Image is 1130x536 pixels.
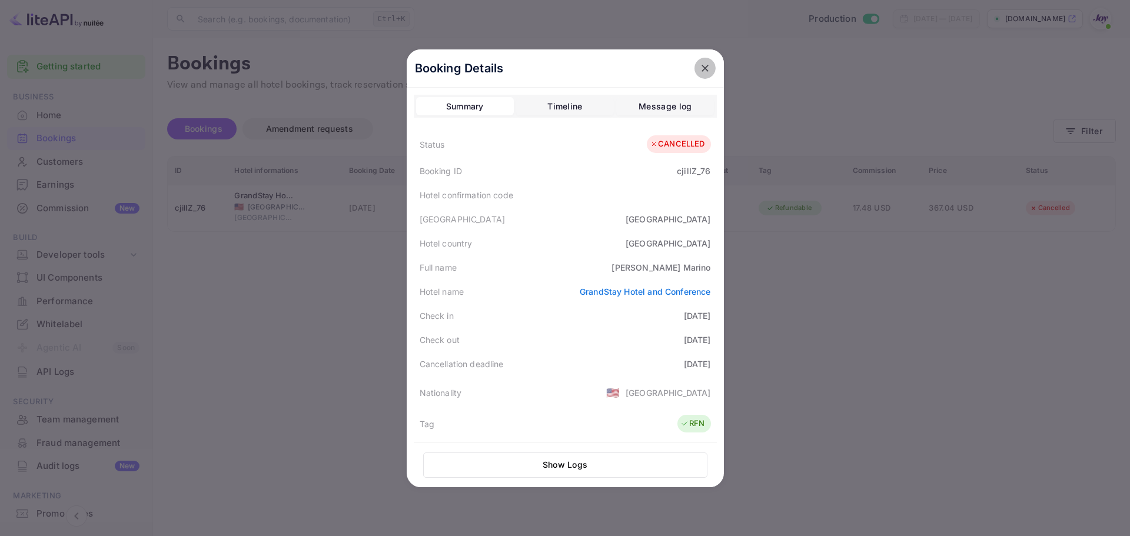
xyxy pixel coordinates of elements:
[684,309,711,322] div: [DATE]
[420,261,457,274] div: Full name
[420,165,463,177] div: Booking ID
[606,382,620,403] span: United States
[415,59,504,77] p: Booking Details
[516,97,614,116] button: Timeline
[626,237,711,249] div: [GEOGRAPHIC_DATA]
[416,97,514,116] button: Summary
[680,418,704,430] div: RFN
[420,309,454,322] div: Check in
[611,261,710,274] div: [PERSON_NAME] Marino
[580,287,711,297] a: GrandStay Hotel and Conference
[677,165,710,177] div: cjilIZ_76
[420,213,506,225] div: [GEOGRAPHIC_DATA]
[420,237,473,249] div: Hotel country
[684,358,711,370] div: [DATE]
[650,138,704,150] div: CANCELLED
[616,97,714,116] button: Message log
[420,387,462,399] div: Nationality
[639,99,692,114] div: Message log
[420,138,445,151] div: Status
[626,387,711,399] div: [GEOGRAPHIC_DATA]
[420,418,434,430] div: Tag
[420,285,464,298] div: Hotel name
[423,452,707,478] button: Show Logs
[547,99,582,114] div: Timeline
[684,334,711,346] div: [DATE]
[694,58,716,79] button: close
[626,213,711,225] div: [GEOGRAPHIC_DATA]
[420,358,504,370] div: Cancellation deadline
[420,334,460,346] div: Check out
[420,189,513,201] div: Hotel confirmation code
[446,99,484,114] div: Summary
